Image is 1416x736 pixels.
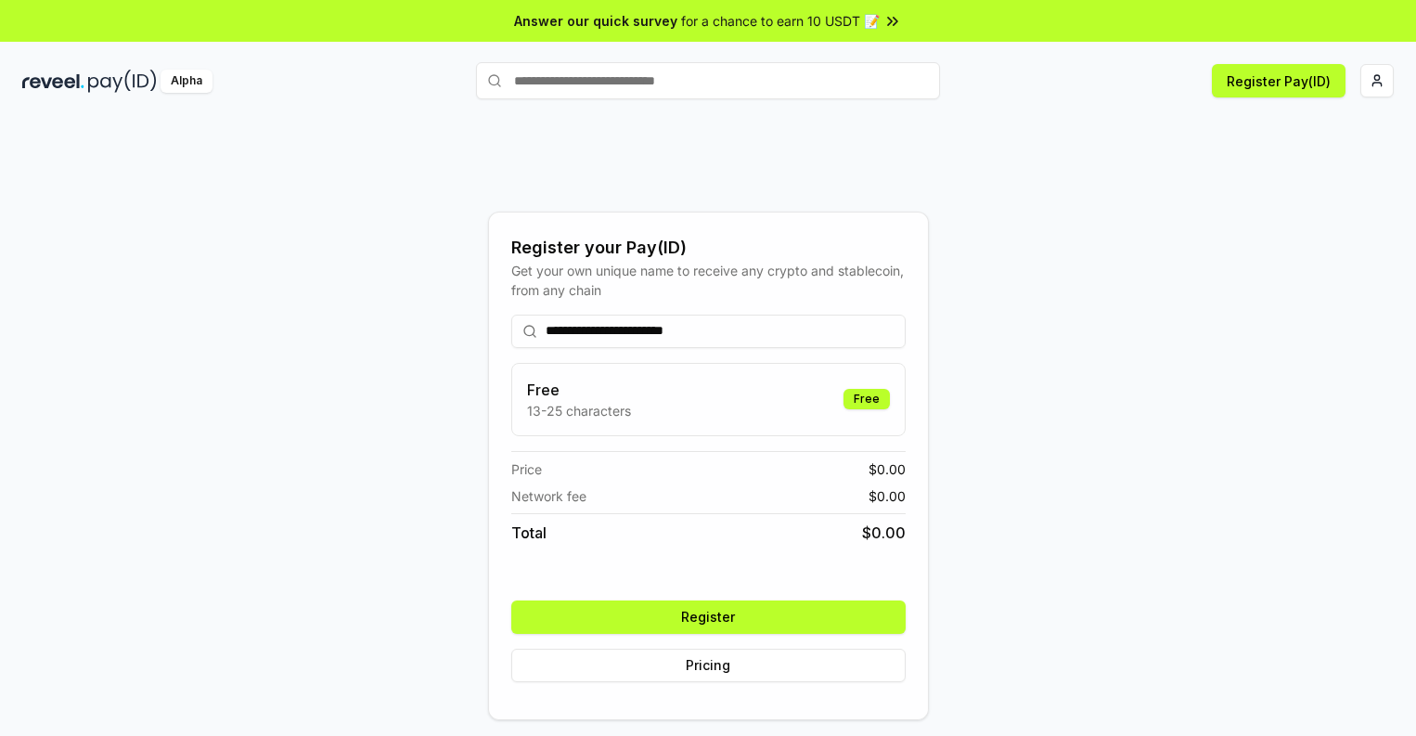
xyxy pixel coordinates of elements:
[1212,64,1345,97] button: Register Pay(ID)
[862,522,906,544] span: $ 0.00
[527,401,631,420] p: 13-25 characters
[843,389,890,409] div: Free
[511,649,906,682] button: Pricing
[527,379,631,401] h3: Free
[514,11,677,31] span: Answer our quick survey
[511,459,542,479] span: Price
[681,11,880,31] span: for a chance to earn 10 USDT 📝
[161,70,212,93] div: Alpha
[511,486,586,506] span: Network fee
[869,486,906,506] span: $ 0.00
[511,600,906,634] button: Register
[511,235,906,261] div: Register your Pay(ID)
[511,261,906,300] div: Get your own unique name to receive any crypto and stablecoin, from any chain
[511,522,547,544] span: Total
[22,70,84,93] img: reveel_dark
[88,70,157,93] img: pay_id
[869,459,906,479] span: $ 0.00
